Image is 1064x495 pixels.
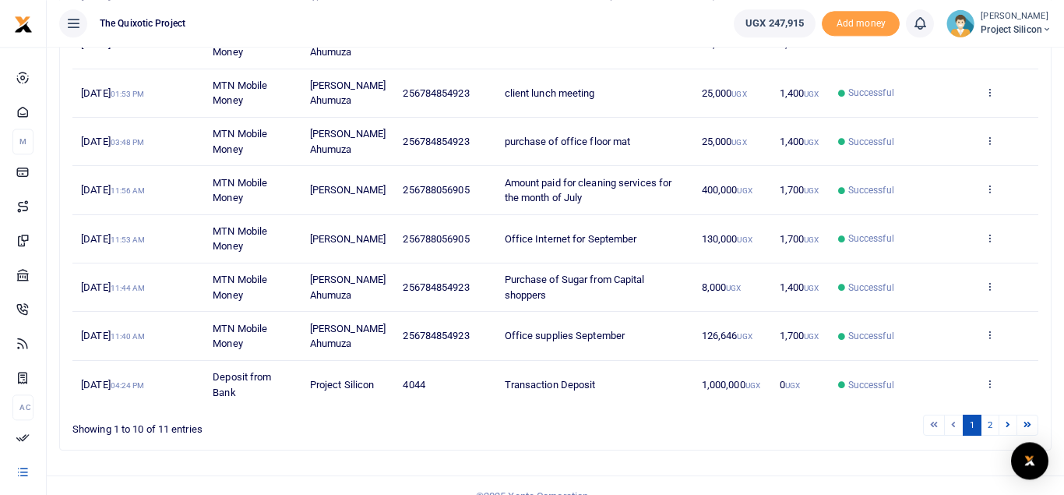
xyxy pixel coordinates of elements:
[822,11,900,37] span: Add money
[737,332,752,341] small: UGX
[12,129,33,154] li: M
[14,17,33,29] a: logo-small logo-large logo-large
[780,136,819,147] span: 1,400
[505,379,596,391] span: Transaction Deposit
[81,281,145,293] span: [DATE]
[81,87,144,99] span: [DATE]
[505,274,645,301] span: Purchase of Sugar from Capital shoppers
[780,281,819,293] span: 1,400
[848,183,894,197] span: Successful
[310,30,386,58] span: [PERSON_NAME] Ahumuza
[213,323,267,350] span: MTN Mobile Money
[785,381,800,390] small: UGX
[946,9,974,37] img: profile-user
[702,330,752,341] span: 126,646
[848,281,894,295] span: Successful
[81,330,145,341] span: [DATE]
[111,381,145,390] small: 04:24 PM
[403,233,469,245] span: 256788056905
[728,9,822,37] li: Wallet ballance
[702,136,747,147] span: 25,000
[213,30,267,58] span: MTN Mobile Money
[14,15,33,34] img: logo-small
[403,87,469,99] span: 256784854923
[822,16,900,28] a: Add money
[804,186,819,195] small: UGX
[111,138,145,147] small: 03:48 PM
[213,225,267,253] span: MTN Mobile Money
[403,330,469,341] span: 256784854923
[213,274,267,301] span: MTN Mobile Money
[111,284,146,292] small: 11:44 AM
[848,232,894,246] span: Successful
[702,87,747,99] span: 25,000
[111,90,145,98] small: 01:53 PM
[804,138,819,147] small: UGX
[12,394,33,420] li: Ac
[822,11,900,37] li: Toup your wallet
[403,136,469,147] span: 256784854923
[734,9,816,37] a: UGX 247,915
[81,379,144,391] span: [DATE]
[505,136,631,147] span: purchase of office floor mat
[310,184,386,196] span: [PERSON_NAME]
[804,235,819,244] small: UGX
[726,284,741,292] small: UGX
[745,381,760,390] small: UGX
[702,281,742,293] span: 8,000
[780,379,800,391] span: 0
[848,135,894,149] span: Successful
[780,233,819,245] span: 1,700
[848,378,894,392] span: Successful
[403,281,469,293] span: 256784854923
[81,233,145,245] span: [DATE]
[403,379,425,391] span: 4044
[505,330,625,341] span: Office supplies September
[213,177,267,204] span: MTN Mobile Money
[946,9,1052,37] a: profile-user [PERSON_NAME] Project Silicon
[81,184,145,196] span: [DATE]
[403,184,469,196] span: 256788056905
[505,87,595,99] span: client lunch meeting
[731,138,746,147] small: UGX
[81,136,144,147] span: [DATE]
[981,415,999,436] a: 2
[963,415,981,436] a: 1
[310,233,386,245] span: [PERSON_NAME]
[780,330,819,341] span: 1,700
[804,284,819,292] small: UGX
[702,233,752,245] span: 130,000
[93,16,192,30] span: The Quixotic Project
[981,10,1052,23] small: [PERSON_NAME]
[848,329,894,343] span: Successful
[111,235,146,244] small: 11:53 AM
[505,177,672,204] span: Amount paid for cleaning services for the month of July
[780,87,819,99] span: 1,400
[213,80,267,107] span: MTN Mobile Money
[780,184,819,196] span: 1,700
[737,186,752,195] small: UGX
[310,274,386,301] span: [PERSON_NAME] Ahumuza
[310,80,386,107] span: [PERSON_NAME] Ahumuza
[731,90,746,98] small: UGX
[981,23,1052,37] span: Project Silicon
[310,323,386,350] span: [PERSON_NAME] Ahumuza
[310,379,375,391] span: Project Silicon
[72,413,469,437] div: Showing 1 to 10 of 11 entries
[111,186,146,195] small: 11:56 AM
[1011,442,1048,479] div: Open Intercom Messenger
[702,184,752,196] span: 400,000
[745,16,804,31] span: UGX 247,915
[111,332,146,341] small: 11:40 AM
[310,128,386,155] span: [PERSON_NAME] Ahumuza
[848,86,894,100] span: Successful
[702,379,760,391] span: 1,000,000
[737,235,752,244] small: UGX
[213,128,267,155] span: MTN Mobile Money
[505,233,637,245] span: Office Internet for September
[213,371,271,398] span: Deposit from Bank
[804,332,819,341] small: UGX
[804,90,819,98] small: UGX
